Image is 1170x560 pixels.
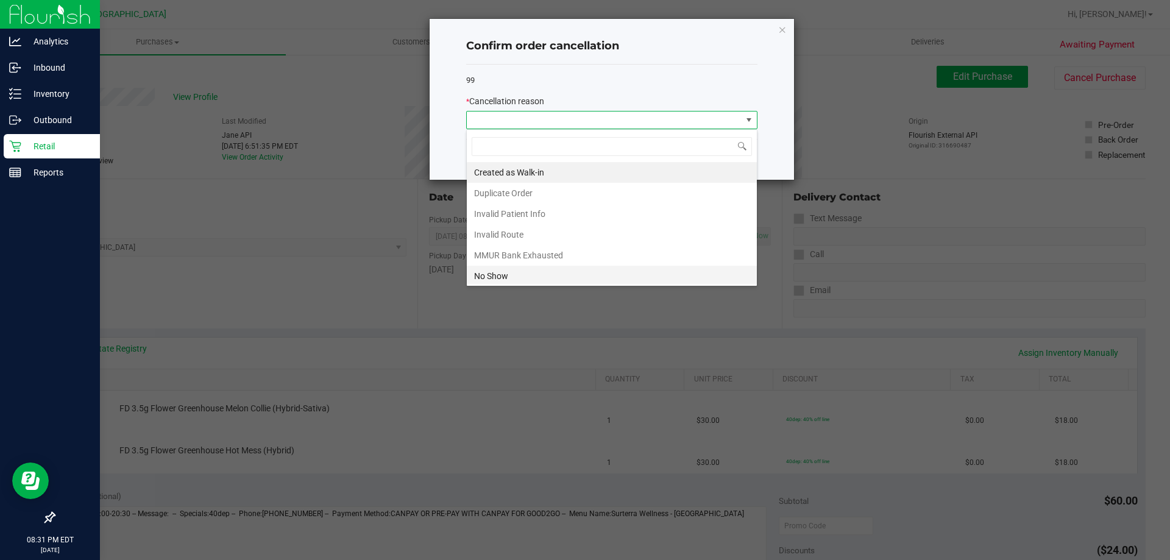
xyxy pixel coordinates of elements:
[467,162,757,183] li: Created as Walk-in
[467,224,757,245] li: Invalid Route
[12,463,49,499] iframe: Resource center
[466,38,757,54] h4: Confirm order cancellation
[467,204,757,224] li: Invalid Patient Info
[466,76,475,85] span: 99
[467,183,757,204] li: Duplicate Order
[778,22,787,37] button: Close
[469,96,544,106] span: Cancellation reason
[467,266,757,286] li: No Show
[467,245,757,266] li: MMUR Bank Exhausted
